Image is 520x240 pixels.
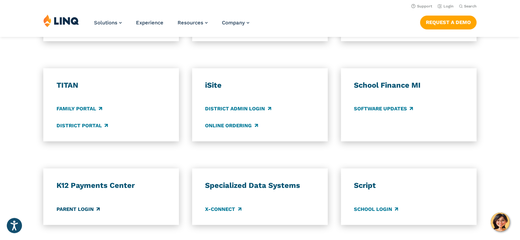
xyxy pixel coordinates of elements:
[56,205,100,213] a: Parent Login
[491,213,510,232] button: Hello, have a question? Let’s chat.
[459,4,477,9] button: Open Search Bar
[94,14,249,37] nav: Primary Navigation
[222,20,245,26] span: Company
[205,105,271,113] a: District Admin Login
[94,20,117,26] span: Solutions
[354,181,464,190] h3: Script
[420,16,477,29] a: Request a Demo
[354,81,464,90] h3: School Finance MI
[56,181,166,190] h3: K12 Payments Center
[205,205,241,213] a: X-Connect
[205,81,315,90] h3: iSite
[354,105,413,113] a: Software Updates
[56,122,108,129] a: District Portal
[411,4,432,8] a: Support
[354,205,398,213] a: School Login
[222,20,249,26] a: Company
[205,122,258,129] a: Online Ordering
[178,20,203,26] span: Resources
[205,181,315,190] h3: Specialized Data Systems
[136,20,163,26] a: Experience
[43,14,79,27] img: LINQ | K‑12 Software
[94,20,122,26] a: Solutions
[438,4,454,8] a: Login
[56,81,166,90] h3: TITAN
[56,105,102,113] a: Family Portal
[178,20,208,26] a: Resources
[420,14,477,29] nav: Button Navigation
[464,4,477,8] span: Search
